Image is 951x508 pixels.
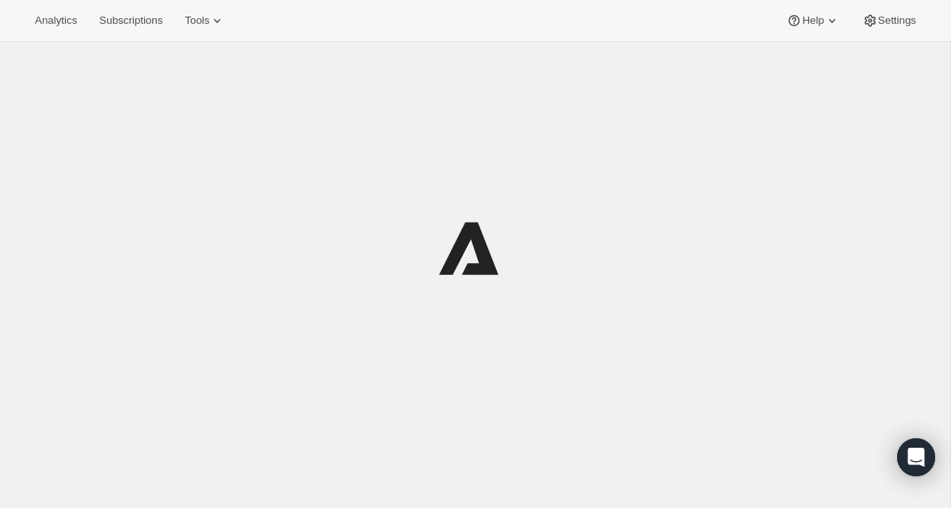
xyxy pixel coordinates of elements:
[777,10,849,32] button: Help
[897,438,935,476] div: Open Intercom Messenger
[175,10,235,32] button: Tools
[853,10,926,32] button: Settings
[878,14,916,27] span: Settings
[25,10,86,32] button: Analytics
[35,14,77,27] span: Analytics
[802,14,823,27] span: Help
[90,10,172,32] button: Subscriptions
[99,14,162,27] span: Subscriptions
[185,14,209,27] span: Tools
